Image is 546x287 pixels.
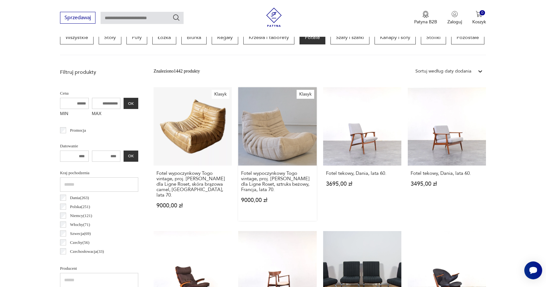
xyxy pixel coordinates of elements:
[156,171,229,198] h3: Fotel wypoczynkowy Togo vintage, proj. [PERSON_NAME] dla Ligne Roset, skóra brązowa camel, [GEOGR...
[60,169,138,176] p: Kraj pochodzenia
[70,212,92,219] p: Niemcy ( 121 )
[330,30,369,44] a: Szafy i szafki
[70,127,86,134] p: Promocja
[154,87,232,221] a: KlasykFotel wypoczynkowy Togo vintage, proj. M. Ducaroy dla Ligne Roset, skóra brązowa camel, Fra...
[241,198,314,203] p: 9000,00 zł
[524,261,542,279] iframe: Smartsupp widget button
[154,68,200,75] div: Znaleziono 1442 produkty
[414,11,437,25] a: Ikona medaluPatyna B2B
[422,11,429,18] img: Ikona medalu
[323,87,401,221] a: Fotel tekowy, Dania, lata 60.Fotel tekowy, Dania, lata 60.3695,00 zł
[60,16,95,20] a: Sprzedawaj
[92,109,121,119] label: MAX
[70,194,89,201] p: Dania ( 263 )
[375,30,416,44] a: Kanapy i sofy
[472,19,486,25] p: Koszyk
[60,109,89,119] label: MIN
[156,203,229,208] p: 9000,00 zł
[326,171,398,176] h3: Fotel tekowy, Dania, lata 60.
[411,171,483,176] h3: Fotel tekowy, Dania, lata 60.
[451,11,458,17] img: Ikonka użytkownika
[414,11,437,25] button: Patyna B2B
[60,30,94,44] a: Wszystkie
[60,90,138,97] p: Cena
[60,12,95,24] button: Sprzedawaj
[472,11,486,25] button: 0Koszyk
[181,30,207,44] a: Biurka
[241,171,314,192] h3: Fotel wypoczynkowy Togo vintage, proj. [PERSON_NAME] dla Ligne Roset, sztruks beżowy, Francja, la...
[411,181,483,187] p: 3495,00 zł
[124,98,138,109] button: OK
[70,248,104,255] p: Czechosłowacja ( 33 )
[60,143,138,150] p: Datowanie
[212,30,238,44] a: Regały
[60,69,138,76] p: Filtruj produkty
[476,11,482,17] img: Ikona koszyka
[99,30,121,44] a: Stoły
[421,30,446,44] a: Stoliki
[60,265,138,272] p: Producent
[447,19,462,25] p: Zaloguj
[172,14,180,21] button: Szukaj
[326,181,398,187] p: 3695,00 zł
[70,257,93,264] p: Norwegia ( 26 )
[264,8,284,27] img: Patyna - sklep z meblami i dekoracjami vintage
[70,230,91,237] p: Szwecja ( 69 )
[447,11,462,25] button: Zaloguj
[126,30,147,44] a: Pufy
[300,30,325,44] a: Fotele
[451,30,484,44] a: Pozostałe
[124,151,138,162] button: OK
[415,68,471,75] div: Sortuj według daty dodania
[414,19,437,25] p: Patyna B2B
[70,221,90,228] p: Włochy ( 71 )
[408,87,486,221] a: Fotel tekowy, Dania, lata 60.Fotel tekowy, Dania, lata 60.3495,00 zł
[70,239,89,246] p: Czechy ( 56 )
[480,10,485,16] div: 0
[152,30,176,44] a: Łóżka
[243,30,294,44] a: Krzesła i taborety
[238,87,316,221] a: KlasykFotel wypoczynkowy Togo vintage, proj. M. Ducaroy dla Ligne Roset, sztruks beżowy, Francja,...
[70,203,90,210] p: Polska ( 251 )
